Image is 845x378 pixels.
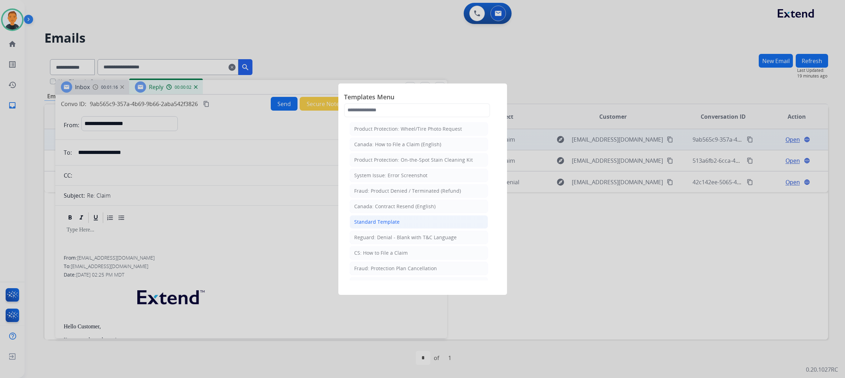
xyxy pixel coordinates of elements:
[354,203,436,210] div: Canada: Contract Resend (English)
[354,172,427,179] div: System Issue: Error Screenshot
[354,249,408,256] div: CS: How to File a Claim
[344,92,501,103] span: Templates Menu
[354,265,437,272] div: Fraud: Protection Plan Cancellation
[354,187,461,194] div: Fraud: Product Denied / Terminated (Refund)
[354,141,441,148] div: Canada: How to File a Claim (English)
[354,156,473,163] div: Product Protection: On-the-Spot Stain Cleaning Kit
[354,218,400,225] div: Standard Template
[354,234,457,241] div: Reguard: Denial - Blank with T&C Language
[354,125,462,132] div: Product Protection: Wheel/Tire Photo Request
